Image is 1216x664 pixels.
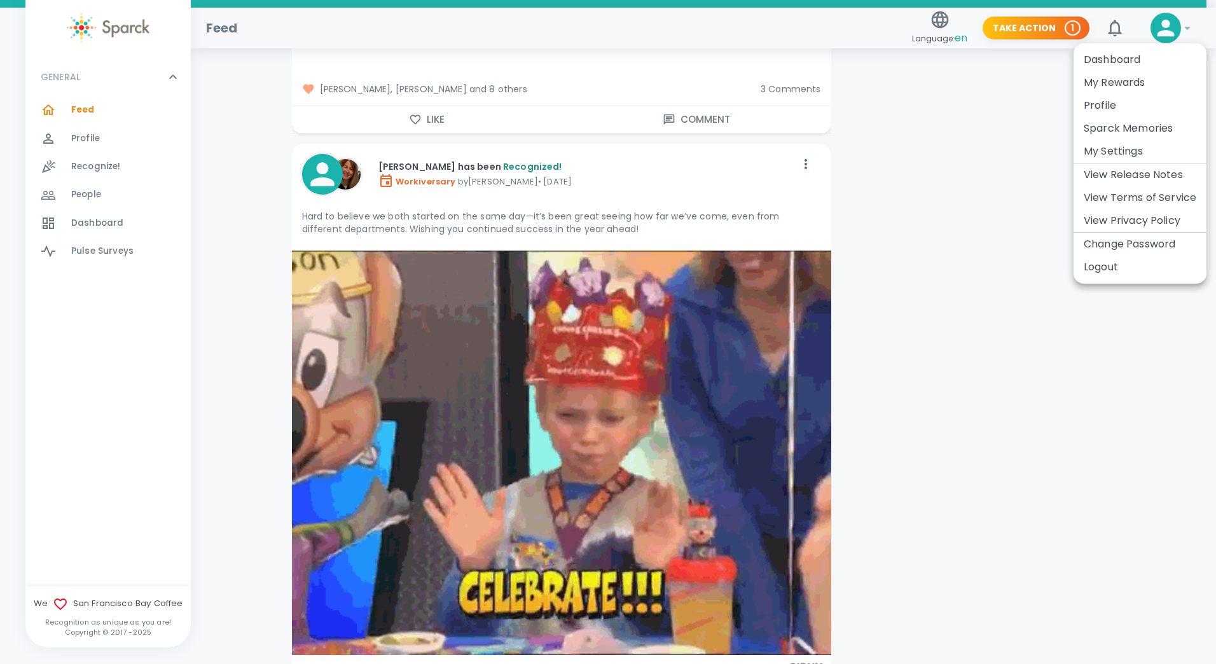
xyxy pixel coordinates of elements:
[1074,94,1206,117] li: Profile
[1084,167,1183,183] a: View Release Notes
[1074,233,1206,256] li: Change Password
[1074,256,1206,279] li: Logout
[1084,190,1196,205] a: View Terms of Service
[1074,117,1206,140] li: Sparck Memories
[1074,71,1206,94] li: My Rewards
[1074,140,1206,163] li: My Settings
[1084,213,1180,228] a: View Privacy Policy
[1074,48,1206,71] li: Dashboard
